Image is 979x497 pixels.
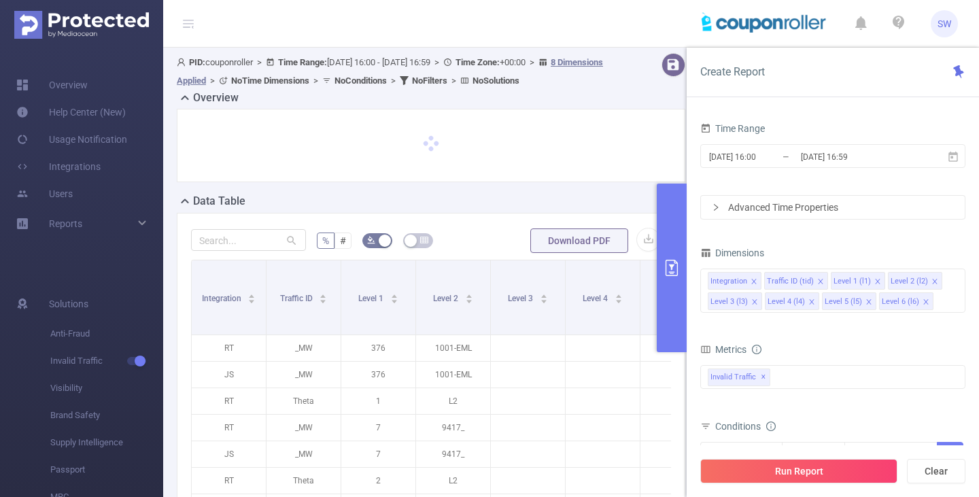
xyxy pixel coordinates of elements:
li: Level 6 (l6) [879,292,933,310]
input: Start date [708,148,818,166]
div: Sort [465,292,473,301]
div: Level 4 (l4) [768,293,805,311]
div: Sort [615,292,623,301]
div: Integration [710,273,747,290]
span: > [430,57,443,67]
i: icon: info-circle [752,345,761,354]
p: JS [192,441,266,467]
span: Reports [49,218,82,229]
div: Sort [390,292,398,301]
b: No Conditions [334,75,387,86]
span: couponroller [DATE] 16:00 - [DATE] 16:59 +00:00 [177,57,603,86]
input: Search... [191,229,306,251]
p: 2 [341,468,415,494]
span: Time Range [700,123,765,134]
b: Time Zone: [456,57,500,67]
span: % [322,235,329,246]
p: _MW [267,415,341,441]
button: Clear [907,459,965,483]
b: PID: [189,57,205,67]
div: Traffic ID (tid) [767,273,814,290]
i: icon: close [923,298,929,307]
span: Level 3 [508,294,535,303]
div: Level 1 (l1) [834,273,871,290]
b: No Filters [412,75,447,86]
p: RT [192,415,266,441]
p: _MW [267,335,341,361]
i: icon: caret-down [320,298,327,302]
a: Reports [49,210,82,237]
span: Level 2 [433,294,460,303]
i: icon: close [874,278,881,286]
i: icon: caret-down [540,298,547,302]
a: Usage Notification [16,126,127,153]
input: End date [800,148,910,166]
span: > [387,75,400,86]
i: icon: close [817,278,824,286]
p: 7 [341,415,415,441]
p: 1001-EML [416,362,490,388]
span: Traffic ID [280,294,315,303]
p: _MW [267,441,341,467]
b: No Solutions [473,75,519,86]
li: Integration [708,272,761,290]
i: icon: table [420,236,428,244]
li: Level 3 (l3) [708,292,762,310]
span: Passport [50,456,163,483]
h2: Overview [193,90,239,106]
i: icon: info-circle [766,422,776,431]
span: SW [938,10,951,37]
i: icon: close [751,298,758,307]
p: RT [192,468,266,494]
i: icon: caret-up [390,292,398,296]
i: icon: caret-up [320,292,327,296]
div: Contains [789,443,832,465]
span: Create Report [700,65,765,78]
p: JS [192,362,266,388]
span: Metrics [700,344,746,355]
li: Level 5 (l5) [822,292,876,310]
i: icon: bg-colors [367,236,375,244]
p: L2 [416,468,490,494]
i: icon: user [177,58,189,67]
a: Help Center (New) [16,99,126,126]
i: icon: close [751,278,757,286]
p: 9417_ [416,441,490,467]
p: Theta [267,468,341,494]
span: Dimensions [700,247,764,258]
li: Traffic ID (tid) [764,272,828,290]
span: Solutions [49,290,88,318]
i: icon: right [712,203,720,211]
p: 1001-EML [416,335,490,361]
span: > [253,57,266,67]
li: Level 2 (l2) [888,272,942,290]
b: Time Range: [278,57,327,67]
span: Brand Safety [50,402,163,429]
p: L2 [416,388,490,414]
b: No Time Dimensions [231,75,309,86]
div: Integration [708,443,757,465]
span: Anti-Fraud [50,320,163,347]
button: Download PDF [530,228,628,253]
i: icon: caret-down [465,298,473,302]
a: Integrations [16,153,101,180]
span: Level 4 [583,294,610,303]
i: icon: caret-up [540,292,547,296]
span: Invalid Traffic [708,369,770,386]
p: RT [192,388,266,414]
i: icon: close [865,298,872,307]
li: Level 4 (l4) [765,292,819,310]
div: Sort [540,292,548,301]
span: > [526,57,538,67]
i: icon: caret-down [390,298,398,302]
span: Level 1 [358,294,385,303]
p: 7 [341,441,415,467]
p: 376 [341,362,415,388]
span: ✕ [761,369,766,385]
div: Level 6 (l6) [882,293,919,311]
span: > [206,75,219,86]
span: Integration [202,294,243,303]
div: Level 2 (l2) [891,273,928,290]
div: Sort [319,292,327,301]
span: Conditions [715,421,776,432]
